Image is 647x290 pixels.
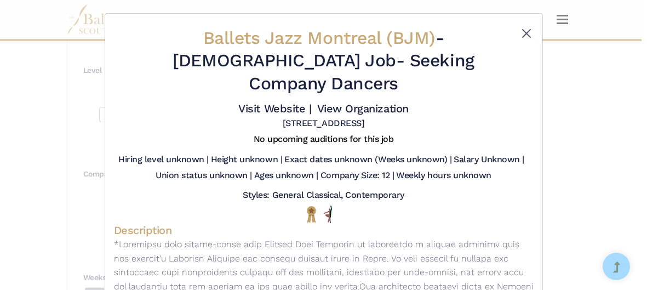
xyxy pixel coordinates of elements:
a: View Organization [317,102,409,115]
h5: Company Size: 12 | [320,170,394,181]
img: National [305,206,318,223]
h5: [STREET_ADDRESS] [283,118,364,129]
h5: Exact dates unknown (Weeks unknown) | [284,154,451,166]
h5: No upcoming auditions for this job [254,134,394,145]
h5: Hiring level unknown | [118,154,208,166]
h2: - - Seeking Company Dancers [148,27,498,95]
span: [DEMOGRAPHIC_DATA] Job [173,50,396,71]
a: Visit Website | [238,102,311,115]
h5: Weekly hours unknown [396,170,491,181]
span: Ballets Jazz Montreal (BJM) [203,27,436,48]
h5: Union status unknown | [156,170,251,181]
button: Close [520,27,533,40]
h5: Salary Unknown | [454,154,524,166]
h5: Styles: General Classical, Contemporary [243,190,404,201]
h4: Description [114,223,534,237]
img: All [324,206,332,223]
h5: Ages unknown | [254,170,318,181]
h5: Height unknown | [211,154,282,166]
